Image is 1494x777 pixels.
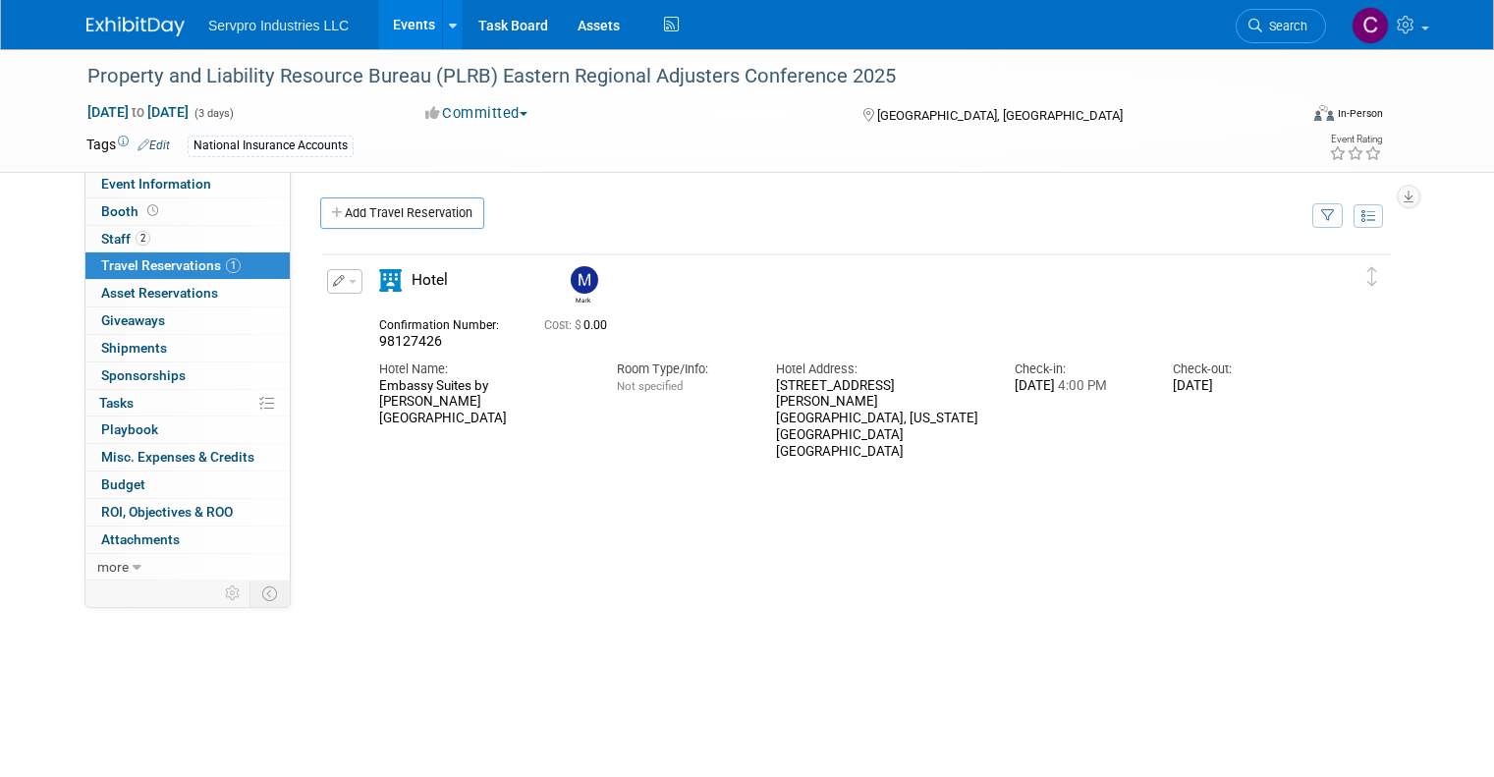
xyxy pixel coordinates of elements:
[571,266,598,294] img: Mark Bristol
[101,340,167,356] span: Shipments
[81,59,1273,94] div: Property and Liability Resource Bureau (PLRB) Eastern Regional Adjusters Conference 2025
[250,581,291,606] td: Toggle Event Tabs
[379,312,515,333] div: Confirmation Number:
[101,421,158,437] span: Playbook
[571,294,595,305] div: Mark Bristol
[1337,106,1383,121] div: In-Person
[1329,135,1382,144] div: Event Rating
[85,499,290,526] a: ROI, Objectives & ROO
[85,390,290,416] a: Tasks
[101,231,150,247] span: Staff
[101,176,211,192] span: Event Information
[544,318,615,332] span: 0.00
[1236,9,1326,43] a: Search
[85,252,290,279] a: Travel Reservations1
[86,135,170,157] td: Tags
[101,203,162,219] span: Booth
[101,285,218,301] span: Asset Reservations
[1015,378,1144,395] div: [DATE]
[85,171,290,197] a: Event Information
[85,527,290,553] a: Attachments
[776,361,984,378] div: Hotel Address:
[1314,105,1334,121] img: Format-Inperson.png
[226,258,241,273] span: 1
[776,378,984,461] div: [STREET_ADDRESS][PERSON_NAME] [GEOGRAPHIC_DATA], [US_STATE][GEOGRAPHIC_DATA] [GEOGRAPHIC_DATA]
[1367,267,1377,287] i: Click and drag to move item
[1262,19,1307,33] span: Search
[85,335,290,361] a: Shipments
[320,197,484,229] a: Add Travel Reservation
[85,444,290,471] a: Misc. Expenses & Credits
[101,257,241,273] span: Travel Reservations
[208,18,349,33] span: Servpro Industries LLC
[188,136,354,156] div: National Insurance Accounts
[136,231,150,246] span: 2
[1055,378,1107,393] span: 4:00 PM
[544,318,583,332] span: Cost: $
[85,554,290,581] a: more
[101,504,233,520] span: ROI, Objectives & ROO
[85,198,290,225] a: Booth
[193,107,234,120] span: (3 days)
[877,108,1123,123] span: [GEOGRAPHIC_DATA], [GEOGRAPHIC_DATA]
[412,271,448,289] span: Hotel
[86,103,190,121] span: [DATE] [DATE]
[1173,361,1302,378] div: Check-out:
[138,139,170,152] a: Edit
[1352,7,1389,44] img: Chris Chassagneux
[85,416,290,443] a: Playbook
[379,333,442,349] span: 98127426
[85,226,290,252] a: Staff2
[1173,378,1302,395] div: [DATE]
[617,361,747,378] div: Room Type/Info:
[379,378,587,427] div: Embassy Suites by [PERSON_NAME][GEOGRAPHIC_DATA]
[85,472,290,498] a: Budget
[85,307,290,334] a: Giveaways
[86,17,185,36] img: ExhibitDay
[97,559,129,575] span: more
[129,104,147,120] span: to
[85,280,290,306] a: Asset Reservations
[216,581,250,606] td: Personalize Event Tab Strip
[418,103,535,124] button: Committed
[1015,361,1144,378] div: Check-in:
[379,269,402,292] i: Hotel
[101,312,165,328] span: Giveaways
[101,476,145,492] span: Budget
[101,449,254,465] span: Misc. Expenses & Credits
[85,362,290,389] a: Sponsorships
[101,531,180,547] span: Attachments
[379,361,587,378] div: Hotel Name:
[1321,210,1335,223] i: Filter by Traveler
[99,395,134,411] span: Tasks
[566,266,600,305] div: Mark Bristol
[617,379,683,393] span: Not specified
[1191,102,1383,132] div: Event Format
[101,367,186,383] span: Sponsorships
[143,203,162,218] span: Booth not reserved yet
